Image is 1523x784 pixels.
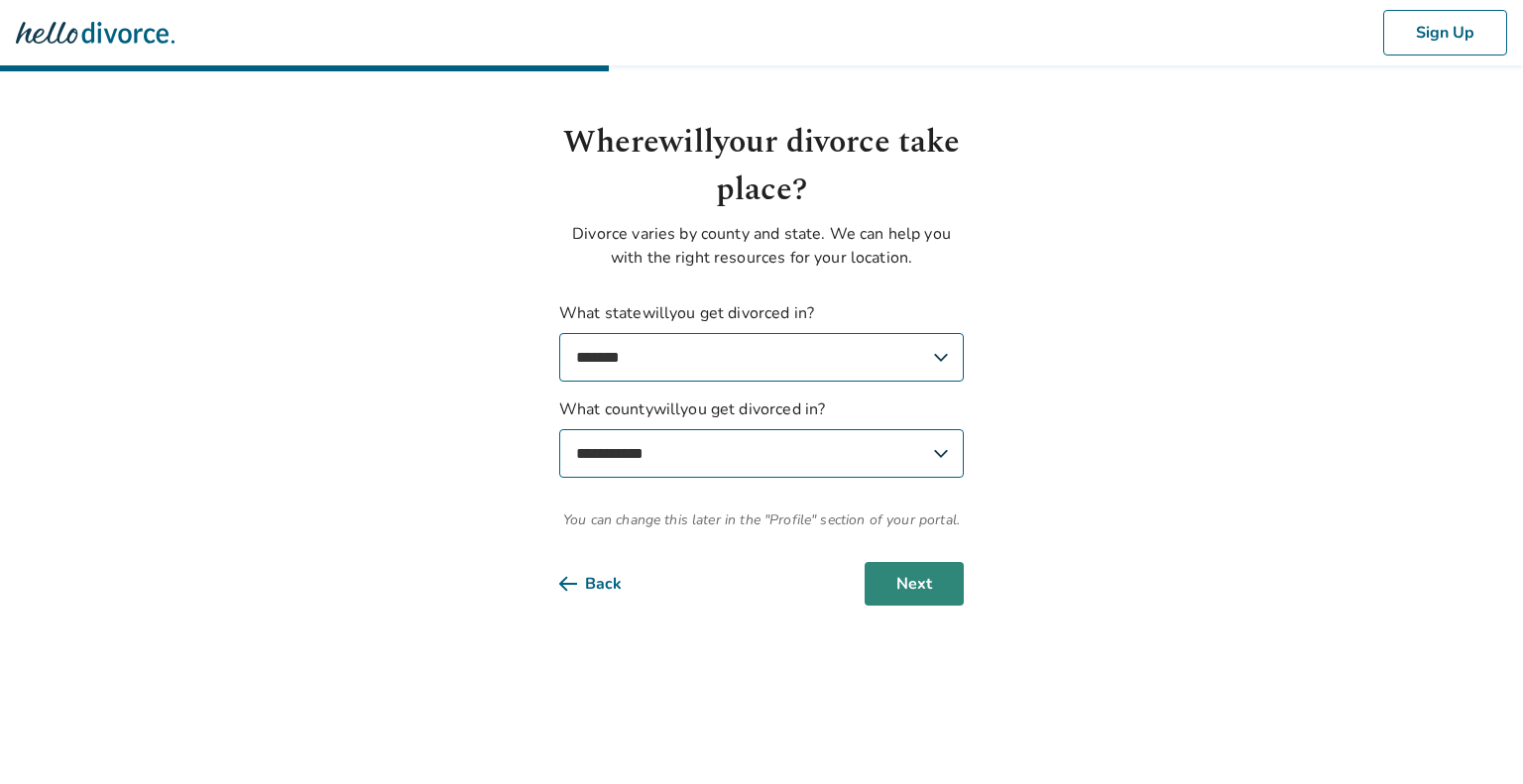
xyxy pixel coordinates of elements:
[1424,689,1523,784] iframe: Chat Widget
[559,333,964,382] select: What statewillyou get divorced in?
[16,13,175,53] img: Hello Divorce Logo
[1383,10,1507,56] button: Sign Up
[559,222,964,270] p: Divorce varies by county and state. We can help you with the right resources for your location.
[559,429,964,478] select: What countywillyou get divorced in?
[559,397,964,478] label: What county will you get divorced in?
[559,301,964,382] label: What state will you get divorced in?
[865,562,964,606] button: Next
[559,119,964,214] h1: Where will your divorce take place?
[559,562,653,606] button: Back
[559,509,964,530] span: You can change this later in the "Profile" section of your portal.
